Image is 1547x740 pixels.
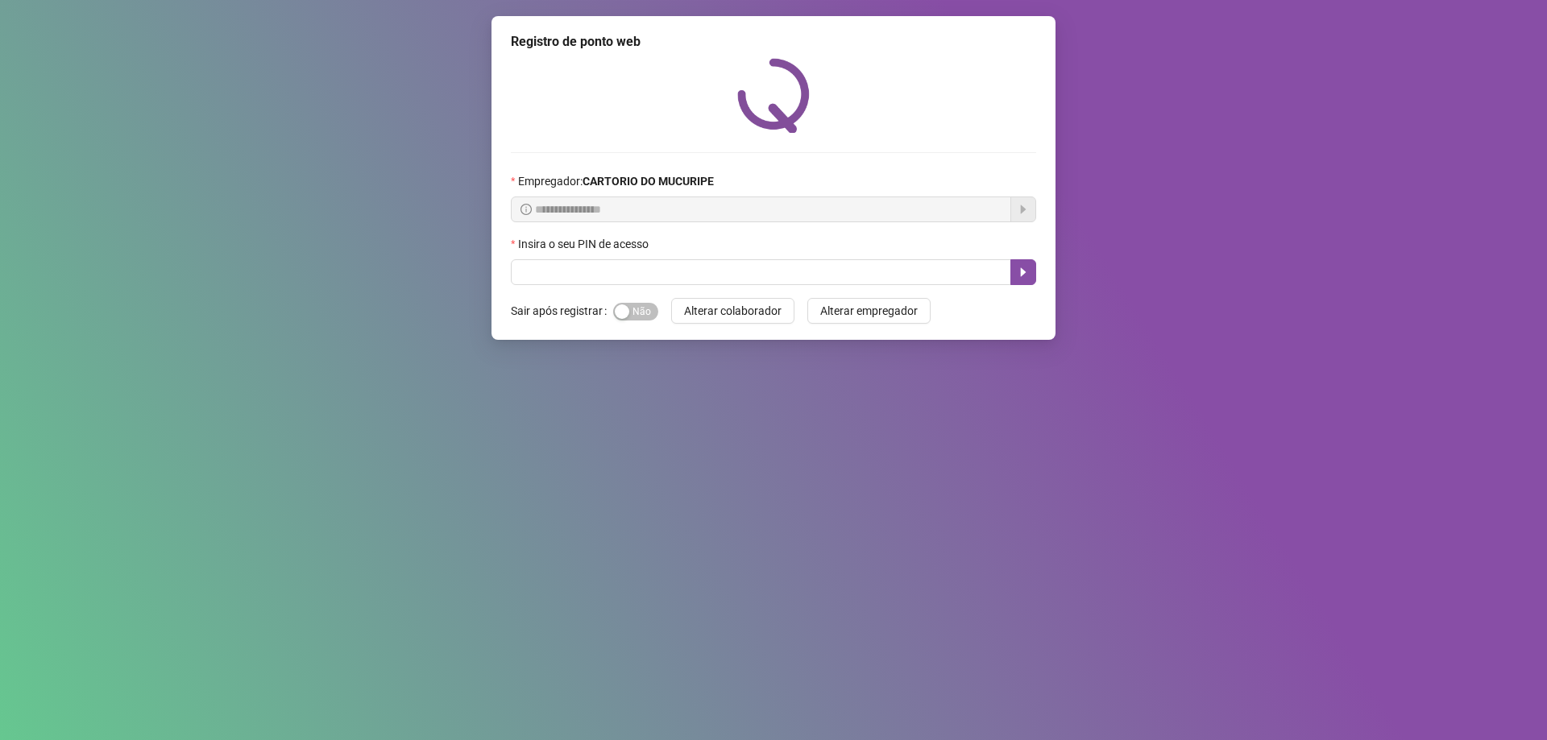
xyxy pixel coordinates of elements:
span: Alterar colaborador [684,302,782,320]
span: Empregador : [518,172,714,190]
img: QRPoint [737,58,810,133]
span: Alterar empregador [820,302,918,320]
label: Insira o seu PIN de acesso [511,235,659,253]
button: Alterar colaborador [671,298,794,324]
span: caret-right [1017,266,1030,279]
button: Alterar empregador [807,298,931,324]
span: info-circle [521,204,532,215]
div: Registro de ponto web [511,32,1036,52]
strong: CARTORIO DO MUCURIPE [583,175,714,188]
label: Sair após registrar [511,298,613,324]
